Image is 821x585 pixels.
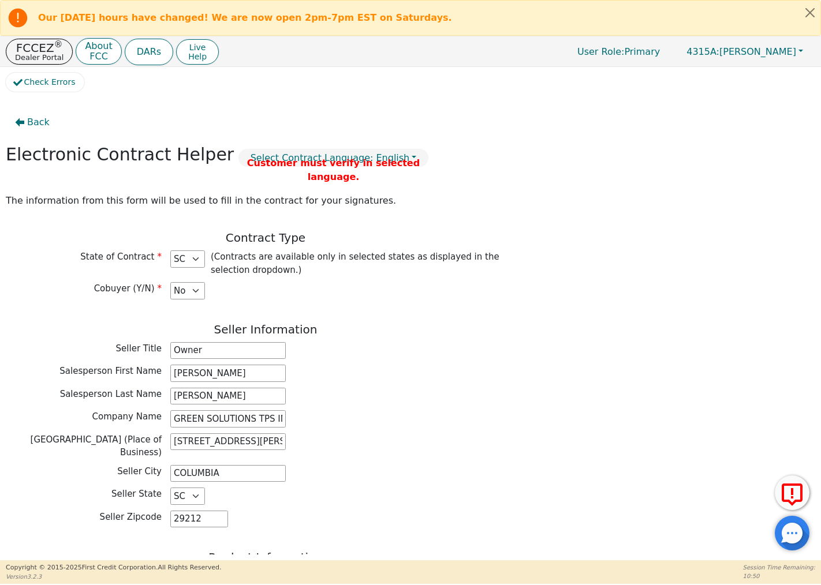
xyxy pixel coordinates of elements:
span: All Rights Reserved. [158,564,221,571]
p: The information from this form will be used to fill in the contract for your signatures. [6,194,525,208]
a: User Role:Primary [566,40,671,63]
span: Help [188,52,207,61]
button: Back [6,109,59,136]
button: Report Error to FCC [775,475,809,510]
button: Check Errors [6,73,84,92]
span: Company Name [92,411,162,422]
sup: ® [54,39,63,50]
span: Cobuyer (Y/N) [94,283,162,294]
p: FCC [85,52,112,61]
input: EX: 90210 [170,511,228,528]
button: 4315A:[PERSON_NAME] [674,43,815,61]
span: Check Errors [24,76,76,88]
span: Seller State [111,489,162,499]
span: State of Contract [80,252,162,262]
span: [PERSON_NAME] [686,46,796,57]
b: Our [DATE] hours have changed! We are now open 2pm-7pm EST on Saturdays. [38,12,452,23]
input: Salesperson [170,342,286,359]
p: Session Time Remaining: [743,563,815,572]
span: Salesperson First Name [59,366,162,376]
span: Live [188,43,207,52]
span: Back [27,115,50,129]
p: FCCEZ [15,42,64,54]
span: User Role : [577,46,624,57]
span: Seller City [117,466,162,477]
p: About [85,42,112,51]
p: (Contracts are available only in selected states as displayed in the selection dropdown.) [211,250,520,276]
div: Customer must verify in selected language. [238,156,429,184]
p: Primary [566,40,671,63]
span: [GEOGRAPHIC_DATA] (Place of Business) [31,434,162,458]
span: Salesperson Last Name [60,389,162,399]
p: Version 3.2.3 [6,572,221,581]
button: Select Contract Language: English [238,149,429,167]
button: FCCEZ®Dealer Portal [6,39,73,65]
button: DARs [125,39,173,65]
button: AboutFCC [76,38,121,65]
p: Copyright © 2015- 2025 First Credit Corporation. [6,563,221,573]
span: 4315A: [686,46,719,57]
p: Dealer Portal [15,54,64,61]
h3: Seller Information [6,322,525,336]
button: Close alert [800,1,820,24]
span: Seller Zipcode [100,512,162,522]
h3: Contract Type [6,231,525,245]
h2: Electronic Contract Helper [6,144,234,165]
span: Seller Title [116,343,162,354]
p: 10:50 [743,572,815,580]
h3: Product Information [6,550,525,564]
button: LiveHelp [176,39,219,65]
